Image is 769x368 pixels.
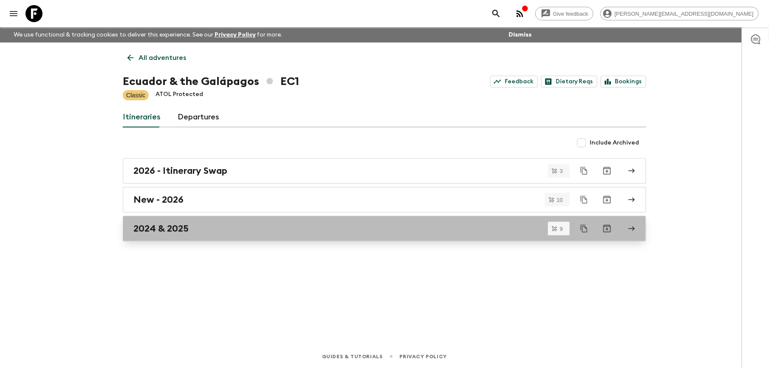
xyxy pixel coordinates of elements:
[10,27,286,42] p: We use functional & tracking cookies to deliver this experience. See our for more.
[577,163,592,178] button: Duplicate
[215,32,256,38] a: Privacy Policy
[577,221,592,236] button: Duplicate
[488,5,505,22] button: search adventures
[133,165,227,176] h2: 2026 - Itinerary Swap
[541,76,597,88] a: Dietary Reqs
[123,73,299,90] h1: Ecuador & the Galápagos EC1
[123,49,191,66] a: All adventures
[555,226,568,232] span: 9
[123,187,646,212] a: New - 2026
[610,11,758,17] span: [PERSON_NAME][EMAIL_ADDRESS][DOMAIN_NAME]
[5,5,22,22] button: menu
[600,7,759,20] div: [PERSON_NAME][EMAIL_ADDRESS][DOMAIN_NAME]
[178,107,219,127] a: Departures
[123,158,646,184] a: 2026 - Itinerary Swap
[506,29,534,41] button: Dismiss
[139,53,186,63] p: All adventures
[535,7,594,20] a: Give feedback
[599,162,616,179] button: Archive
[133,223,189,234] h2: 2024 & 2025
[133,194,184,205] h2: New - 2026
[126,91,145,99] p: Classic
[548,11,593,17] span: Give feedback
[123,107,161,127] a: Itineraries
[400,352,447,361] a: Privacy Policy
[552,197,568,203] span: 10
[555,168,568,174] span: 3
[599,191,616,208] button: Archive
[599,220,616,237] button: Archive
[577,192,592,207] button: Duplicate
[155,90,203,100] p: ATOL Protected
[322,352,383,361] a: Guides & Tutorials
[490,76,538,88] a: Feedback
[601,76,646,88] a: Bookings
[123,216,646,241] a: 2024 & 2025
[590,139,639,147] span: Include Archived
